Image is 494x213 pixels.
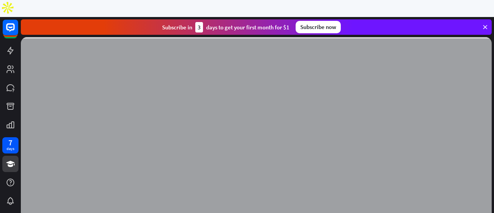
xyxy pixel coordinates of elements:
div: Subscribe now [296,21,341,33]
div: 7 [8,139,12,146]
div: Subscribe in days to get your first month for $1 [162,22,289,32]
div: days [7,146,14,152]
div: 3 [195,22,203,32]
a: 7 days [2,137,19,153]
